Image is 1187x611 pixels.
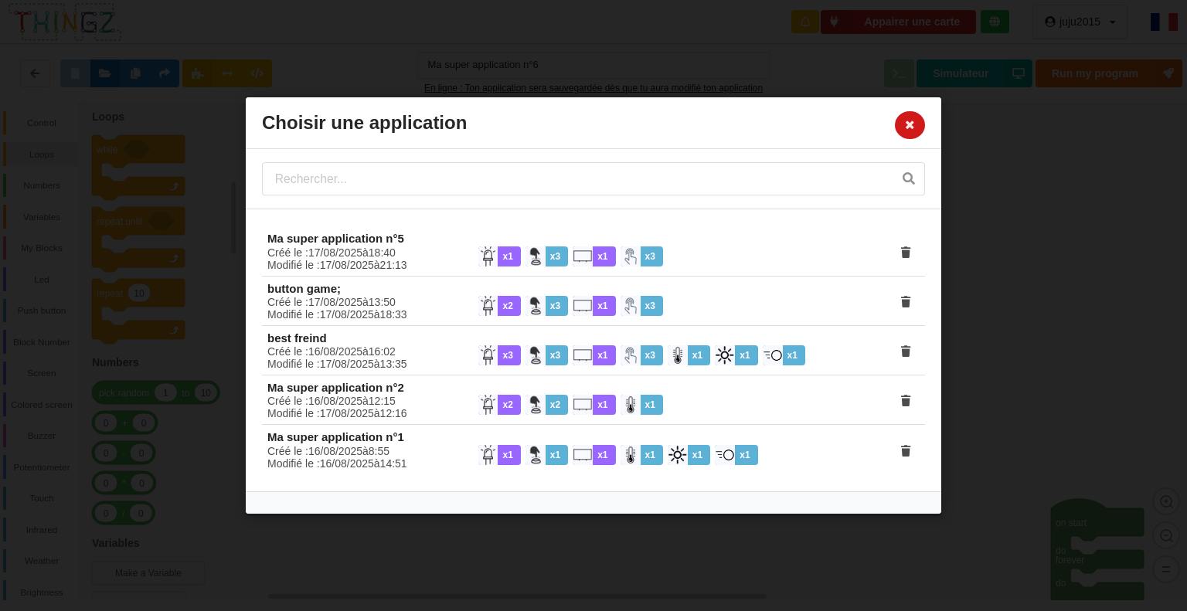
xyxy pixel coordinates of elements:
[621,246,641,266] img: Makey-Makey
[525,296,568,316] div: 3 x Bouton
[621,395,663,416] div: 1 x Meteo
[668,345,710,365] div: 1 x Meteo
[621,445,663,465] div: 1 x Meteo
[668,345,688,365] img: Meteo
[668,445,710,465] div: 1 x Luminosité
[257,345,468,370] div: Créé le : 16 / 08 / 2025 à 16 : 02 Modifié le : 17 / 08 / 2025 à 13 : 35
[478,445,521,465] div: 1 x Led
[715,445,757,465] div: 1 x Détecteur de mouvements
[621,345,663,365] div: 3 x Makey-Makey
[525,296,546,316] img: Bouton
[478,246,498,266] img: Led
[525,395,568,416] div: 2 x Bouton
[573,445,593,465] img: Ecran
[525,345,568,365] div: 3 x Bouton
[525,345,546,365] img: Bouton
[262,163,925,195] input: Rechercher...
[478,345,498,365] img: Led
[257,296,468,321] div: Créé le : 17 / 08 / 2025 à 13 : 50 Modifié le : 17 / 08 / 2025 à 18 : 33
[621,296,663,316] div: 3 x Makey-Makey
[525,246,546,266] img: Bouton
[525,395,546,416] img: Bouton
[257,246,468,271] div: Créé le : 17 / 08 / 2025 à 18 : 40 Modifié le : 17 / 08 / 2025 à 21 : 13
[621,445,641,465] img: Meteo
[478,395,498,416] img: Led
[763,345,805,365] div: 1 x Détecteur de mouvements
[525,445,568,465] div: 1 x Bouton
[668,445,688,465] img: Luminosité
[525,246,568,266] div: 3 x Bouton
[573,246,615,266] div: 1 x Ecran
[573,345,593,365] img: Ecran
[478,445,498,465] img: Led
[478,296,521,316] div: 2 x Led
[262,111,925,135] h2: Choisir une application
[621,345,641,365] img: Makey-Makey
[573,345,615,365] div: 1 x Ecran
[621,395,641,416] img: Meteo
[478,345,521,365] div: 3 x Led
[525,445,546,465] img: Bouton
[573,296,593,316] img: Ecran
[257,445,468,470] div: Créé le : 16 / 08 / 2025 à 8 : 55 Modifié le : 16 / 08 / 2025 à 14 : 51
[257,395,468,420] div: Créé le : 16 / 08 / 2025 à 12 : 15 Modifié le : 17 / 08 / 2025 à 12 : 16
[573,395,615,416] div: 1 x Ecran
[715,345,735,365] img: Luminosité
[267,231,920,246] h4: Ma super application n°5
[715,445,735,465] img: Détecteur de mouvements
[478,296,498,316] img: Led
[573,296,615,316] div: 1 x Ecran
[478,246,521,266] div: 1 x Led
[621,246,663,266] div: 3 x Makey-Makey
[715,345,757,365] div: 1 x Luminosité
[763,345,783,365] img: Détecteur de mouvements
[621,296,641,316] img: Makey-Makey
[573,395,593,416] img: Ecran
[478,395,521,416] div: 2 x Led
[573,246,593,266] img: Ecran
[573,445,615,465] div: 1 x Ecran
